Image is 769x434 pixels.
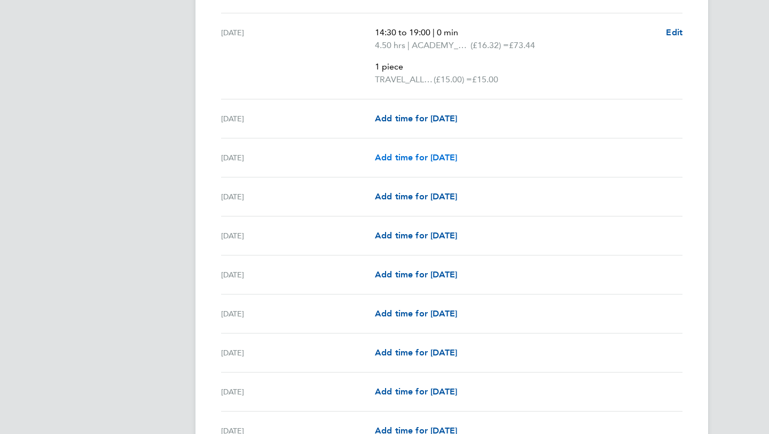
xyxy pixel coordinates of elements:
[375,386,457,397] span: Add time for [DATE]
[221,385,375,398] div: [DATE]
[375,269,457,280] span: Add time for [DATE]
[221,268,375,281] div: [DATE]
[412,39,470,52] span: ACADEMY_SESSIONAL_COACH
[375,346,457,359] a: Add time for [DATE]
[375,112,457,125] a: Add time for [DATE]
[221,26,375,86] div: [DATE]
[375,60,657,73] p: 1 piece
[470,40,509,50] span: (£16.32) =
[375,230,457,241] span: Add time for [DATE]
[375,113,457,123] span: Add time for [DATE]
[375,190,457,203] a: Add time for [DATE]
[666,27,682,37] span: Edit
[437,27,458,37] span: 0 min
[221,190,375,203] div: [DATE]
[509,40,535,50] span: £73.44
[472,74,498,84] span: £15.00
[375,73,434,86] span: TRAVEL_ALLOWANCE_15
[375,385,457,398] a: Add time for [DATE]
[221,151,375,164] div: [DATE]
[375,307,457,320] a: Add time for [DATE]
[433,27,435,37] span: |
[375,268,457,281] a: Add time for [DATE]
[375,229,457,242] a: Add time for [DATE]
[375,152,457,162] span: Add time for [DATE]
[221,229,375,242] div: [DATE]
[434,74,472,84] span: (£15.00) =
[375,191,457,201] span: Add time for [DATE]
[375,27,430,37] span: 14:30 to 19:00
[666,26,682,39] a: Edit
[375,40,405,50] span: 4.50 hrs
[407,40,410,50] span: |
[375,308,457,319] span: Add time for [DATE]
[221,307,375,320] div: [DATE]
[375,347,457,358] span: Add time for [DATE]
[221,346,375,359] div: [DATE]
[375,151,457,164] a: Add time for [DATE]
[221,112,375,125] div: [DATE]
